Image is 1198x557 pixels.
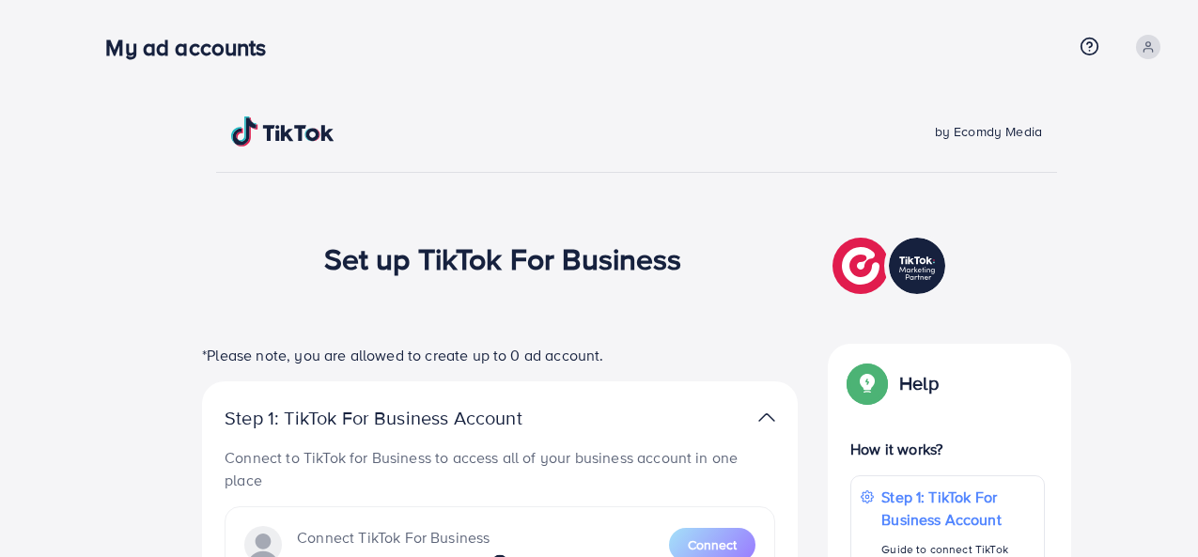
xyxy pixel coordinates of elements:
[935,122,1042,141] span: by Ecomdy Media
[832,233,950,299] img: TikTok partner
[105,34,281,61] h3: My ad accounts
[202,344,798,366] p: *Please note, you are allowed to create up to 0 ad account.
[758,404,775,431] img: TikTok partner
[850,438,1045,460] p: How it works?
[324,240,682,276] h1: Set up TikTok For Business
[231,116,335,147] img: TikTok
[881,486,1035,531] p: Step 1: TikTok For Business Account
[850,366,884,400] img: Popup guide
[899,372,939,395] p: Help
[225,407,582,429] p: Step 1: TikTok For Business Account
